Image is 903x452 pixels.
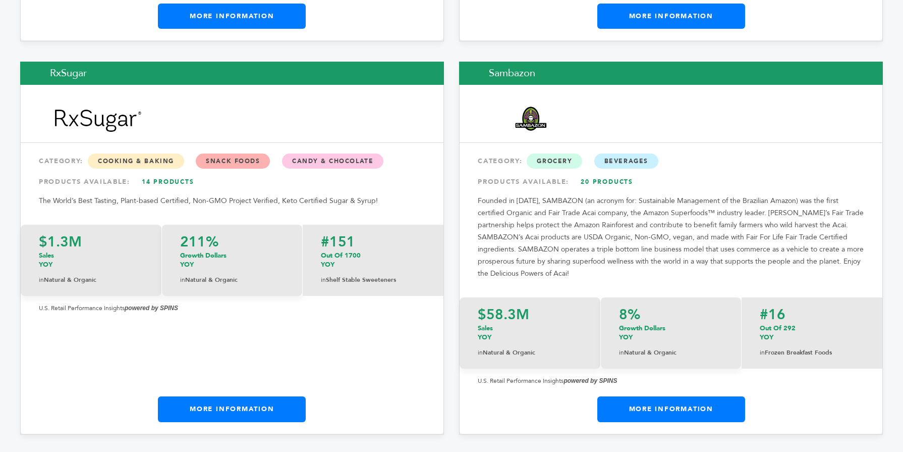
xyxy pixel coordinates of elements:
[619,324,723,342] p: Growth Dollars
[39,152,425,170] div: CATEGORY:
[478,308,582,322] p: $58.3M
[563,377,617,384] strong: powered by SPINS
[39,302,425,314] p: U.S. Retail Performance Insights
[125,305,178,312] strong: powered by SPINS
[321,251,425,269] p: Out of 1700
[619,348,624,357] span: in
[760,348,765,357] span: in
[478,152,864,170] div: CATEGORY:
[321,260,334,269] span: YOY
[180,276,185,284] span: in
[158,4,306,29] a: More Information
[50,105,144,133] img: RxSugar
[20,62,444,85] h2: RxSugar
[489,104,583,135] img: Sambazon
[619,347,723,359] p: Natural & Organic
[196,154,270,169] span: Snack Foods
[619,308,723,322] p: 8%
[180,274,284,286] p: Natural & Organic
[760,308,864,322] p: #16
[39,274,143,286] p: Natural & Organic
[158,396,306,422] a: More Information
[180,251,284,269] p: Growth Dollars
[594,154,658,169] span: Beverages
[478,333,491,342] span: YOY
[478,347,582,359] p: Natural & Organic
[39,195,425,207] p: The World’s Best Tasting, Plant-based Certified, Non-GMO Project Verified, Keto Certified Sugar &...
[478,195,864,280] p: Founded in [DATE], SAMBAZON (an acronym for: Sustainable Management of the Brazilian Amazon) was ...
[39,235,143,249] p: $1.3M
[180,260,194,269] span: YOY
[478,375,864,387] p: U.S. Retail Performance Insights
[459,62,883,85] h2: Sambazon
[760,333,773,342] span: YOY
[321,235,425,249] p: #151
[133,173,203,191] a: 14 Products
[527,154,582,169] span: Grocery
[282,154,383,169] span: Candy & Chocolate
[619,333,633,342] span: YOY
[88,154,184,169] span: Cooking & Baking
[760,347,864,359] p: Frozen Breakfast Foods
[321,276,326,284] span: in
[39,173,425,191] div: PRODUCTS AVAILABLE:
[760,324,864,342] p: Out of 292
[39,260,52,269] span: YOY
[478,324,582,342] p: Sales
[597,4,745,29] a: More Information
[39,251,143,269] p: Sales
[39,276,44,284] span: in
[572,173,642,191] a: 20 Products
[478,173,864,191] div: PRODUCTS AVAILABLE:
[321,274,425,286] p: Shelf Stable Sweeteners
[180,235,284,249] p: 211%
[478,348,483,357] span: in
[597,396,745,422] a: More Information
